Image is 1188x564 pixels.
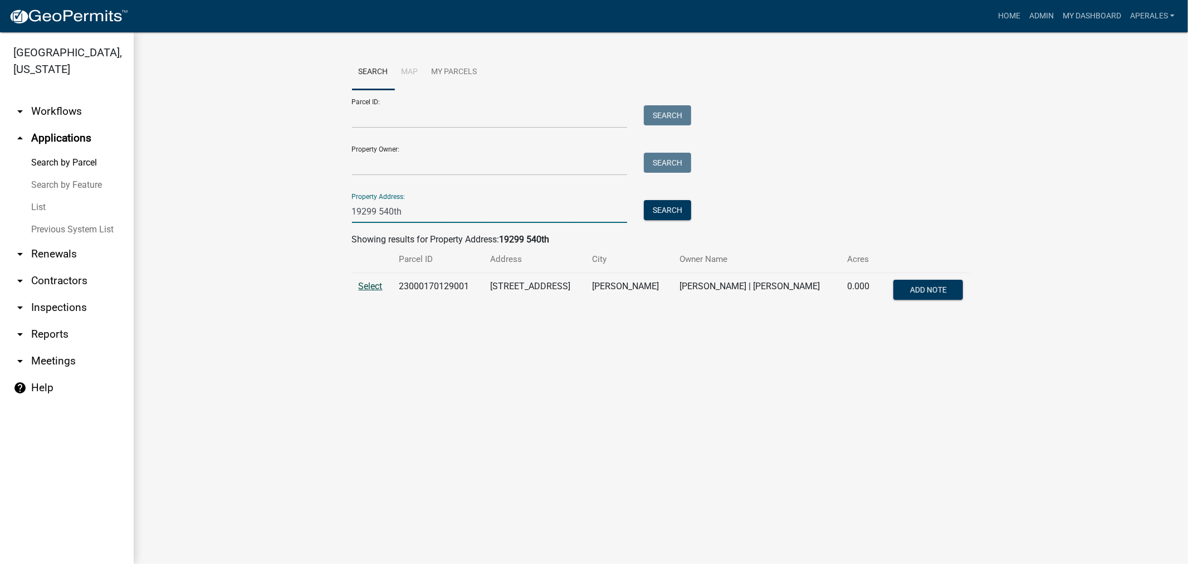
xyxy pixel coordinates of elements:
[13,274,27,288] i: arrow_drop_down
[13,247,27,261] i: arrow_drop_down
[644,153,691,173] button: Search
[500,234,550,245] strong: 19299 540th
[994,6,1025,27] a: Home
[13,105,27,118] i: arrow_drop_down
[644,105,691,125] button: Search
[13,301,27,314] i: arrow_drop_down
[13,381,27,395] i: help
[393,246,484,273] th: Parcel ID
[840,246,879,273] th: Acres
[13,132,27,145] i: arrow_drop_up
[13,328,27,341] i: arrow_drop_down
[483,273,585,310] td: [STREET_ADDRESS]
[585,273,673,310] td: [PERSON_NAME]
[673,246,840,273] th: Owner Name
[1025,6,1058,27] a: Admin
[352,233,970,246] div: Showing results for Property Address:
[352,55,395,90] a: Search
[393,273,484,310] td: 23000170129001
[425,55,484,90] a: My Parcels
[483,246,585,273] th: Address
[644,200,691,220] button: Search
[910,285,947,294] span: Add Note
[359,281,383,291] a: Select
[673,273,840,310] td: [PERSON_NAME] | [PERSON_NAME]
[585,246,673,273] th: City
[893,280,963,300] button: Add Note
[1058,6,1126,27] a: My Dashboard
[840,273,879,310] td: 0.000
[13,354,27,368] i: arrow_drop_down
[1126,6,1179,27] a: aperales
